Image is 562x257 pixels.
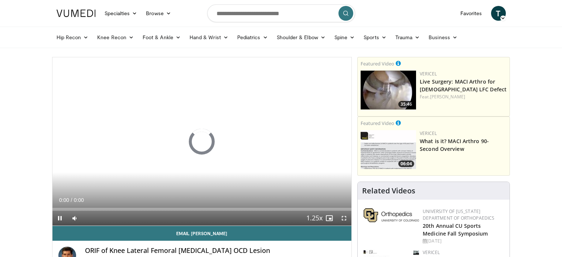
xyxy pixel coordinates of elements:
[420,78,507,93] a: Live Surgery: MACI Arthro for [DEMOGRAPHIC_DATA] LFC Defect
[52,208,352,211] div: Progress Bar
[359,30,391,45] a: Sports
[85,247,346,255] h4: ORIF of Knee Lateral Femoral [MEDICAL_DATA] OCD Lesion
[52,30,93,45] a: Hip Recon
[430,94,465,100] a: [PERSON_NAME]
[361,71,416,109] img: eb023345-1e2d-4374-a840-ddbc99f8c97c.150x105_q85_crop-smart_upscale.jpg
[67,211,82,226] button: Mute
[74,197,84,203] span: 0:00
[424,30,462,45] a: Business
[337,211,351,226] button: Fullscreen
[398,101,414,108] span: 35:46
[71,197,72,203] span: /
[361,60,394,67] small: Featured Video
[307,211,322,226] button: Playback Rate
[361,120,394,126] small: Featured Video
[57,10,96,17] img: VuMedi Logo
[322,211,337,226] button: Enable picture-in-picture mode
[456,6,487,21] a: Favorites
[207,4,355,22] input: Search topics, interventions
[330,30,359,45] a: Spine
[361,71,416,109] a: 35:46
[420,71,437,77] a: Vericel
[391,30,425,45] a: Trauma
[59,197,69,203] span: 0:00
[233,30,272,45] a: Pediatrics
[362,186,415,195] h4: Related Videos
[361,130,416,169] img: aa6cc8ed-3dbf-4b6a-8d82-4a06f68b6688.150x105_q85_crop-smart_upscale.jpg
[52,211,67,226] button: Pause
[364,208,419,222] img: 355603a8-37da-49b6-856f-e00d7e9307d3.png.150x105_q85_autocrop_double_scale_upscale_version-0.2.png
[100,6,142,21] a: Specialties
[423,208,494,221] a: University of [US_STATE] Department of Orthopaedics
[491,6,506,21] a: T
[398,160,414,167] span: 06:04
[423,249,440,256] a: Vericel
[272,30,330,45] a: Shoulder & Elbow
[52,57,352,226] video-js: Video Player
[423,238,504,244] div: [DATE]
[420,130,437,136] a: Vericel
[142,6,176,21] a: Browse
[52,226,352,241] a: Email [PERSON_NAME]
[423,222,488,237] a: 20th Annual CU Sports Medicine Fall Symposium
[420,94,507,100] div: Feat.
[420,138,489,152] a: What is it? MACI Arthro 90-Second Overview
[361,130,416,169] a: 06:04
[138,30,185,45] a: Foot & Ankle
[185,30,233,45] a: Hand & Wrist
[93,30,138,45] a: Knee Recon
